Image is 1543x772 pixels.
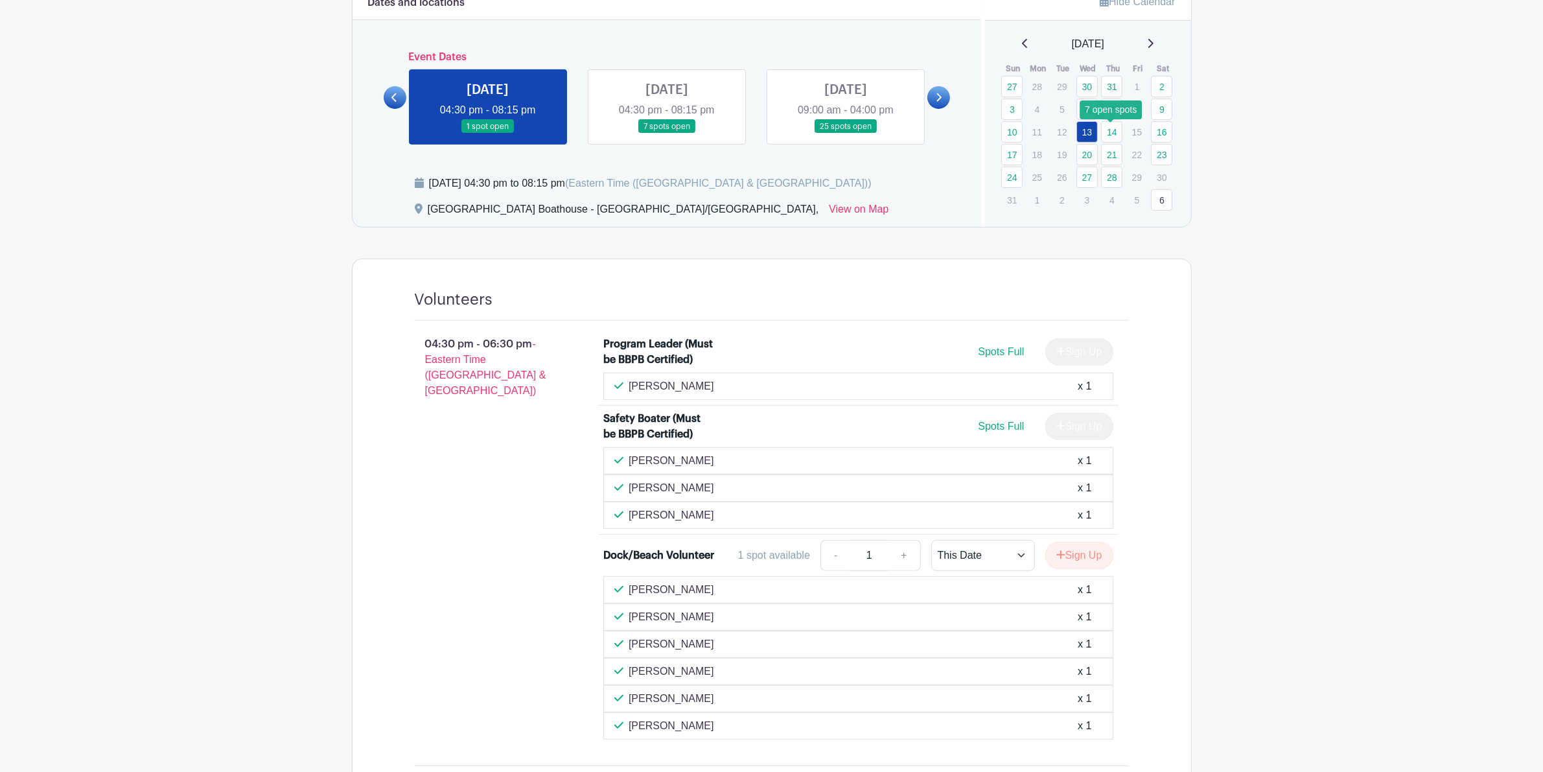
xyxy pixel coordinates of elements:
[1101,76,1122,97] a: 31
[978,421,1024,432] span: Spots Full
[1076,99,1098,120] a: 6
[1027,99,1048,119] p: 4
[1001,76,1023,97] a: 27
[629,718,714,734] p: [PERSON_NAME]
[1126,190,1148,210] p: 5
[1151,189,1172,211] a: 6
[978,346,1024,357] span: Spots Full
[1051,76,1073,97] p: 29
[1151,121,1172,143] a: 16
[1001,121,1023,143] a: 10
[1027,76,1048,97] p: 28
[1126,145,1148,165] p: 22
[1051,190,1073,210] p: 2
[1126,122,1148,142] p: 15
[629,664,714,679] p: [PERSON_NAME]
[415,290,493,309] h4: Volunteers
[603,548,714,563] div: Dock/Beach Volunteer
[1100,62,1126,75] th: Thu
[1027,167,1048,187] p: 25
[629,379,714,394] p: [PERSON_NAME]
[1027,122,1048,142] p: 11
[629,637,714,652] p: [PERSON_NAME]
[1101,190,1122,210] p: 4
[394,331,583,404] p: 04:30 pm - 06:30 pm
[629,508,714,523] p: [PERSON_NAME]
[629,453,714,469] p: [PERSON_NAME]
[820,540,850,571] a: -
[1078,718,1091,734] div: x 1
[1101,144,1122,165] a: 21
[1072,36,1104,52] span: [DATE]
[1080,100,1142,119] div: 7 open spots
[1051,167,1073,187] p: 26
[1078,480,1091,496] div: x 1
[738,548,810,563] div: 1 spot available
[1078,609,1091,625] div: x 1
[1076,167,1098,188] a: 27
[1051,122,1073,142] p: 12
[1001,144,1023,165] a: 17
[406,51,928,64] h6: Event Dates
[1045,542,1113,569] button: Sign Up
[603,411,715,442] div: Safety Boater (Must be BBPB Certified)
[1050,62,1076,75] th: Tue
[629,609,714,625] p: [PERSON_NAME]
[428,202,819,222] div: [GEOGRAPHIC_DATA] Boathouse - [GEOGRAPHIC_DATA]/[GEOGRAPHIC_DATA],
[1027,190,1048,210] p: 1
[425,338,546,396] span: - Eastern Time ([GEOGRAPHIC_DATA] & [GEOGRAPHIC_DATA])
[1026,62,1051,75] th: Mon
[1126,62,1151,75] th: Fri
[429,176,872,191] div: [DATE] 04:30 pm to 08:15 pm
[1151,167,1172,187] p: 30
[1076,190,1098,210] p: 3
[1150,62,1176,75] th: Sat
[629,480,714,496] p: [PERSON_NAME]
[1001,190,1023,210] p: 31
[1078,664,1091,679] div: x 1
[1078,637,1091,652] div: x 1
[1076,144,1098,165] a: 20
[1001,167,1023,188] a: 24
[565,178,872,189] span: (Eastern Time ([GEOGRAPHIC_DATA] & [GEOGRAPHIC_DATA]))
[1078,453,1091,469] div: x 1
[1151,99,1172,120] a: 9
[1101,121,1122,143] a: 14
[1001,62,1026,75] th: Sun
[1126,76,1148,97] p: 1
[1078,582,1091,598] div: x 1
[629,582,714,598] p: [PERSON_NAME]
[1076,62,1101,75] th: Wed
[1078,691,1091,707] div: x 1
[1076,76,1098,97] a: 30
[888,540,920,571] a: +
[603,336,715,368] div: Program Leader (Must be BBPB Certified)
[1101,167,1122,188] a: 28
[1027,145,1048,165] p: 18
[1151,76,1172,97] a: 2
[1078,508,1091,523] div: x 1
[1051,145,1073,165] p: 19
[1078,379,1091,394] div: x 1
[1076,121,1098,143] a: 13
[829,202,888,222] a: View on Map
[629,691,714,707] p: [PERSON_NAME]
[1001,99,1023,120] a: 3
[1051,99,1073,119] p: 5
[1151,144,1172,165] a: 23
[1126,167,1148,187] p: 29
